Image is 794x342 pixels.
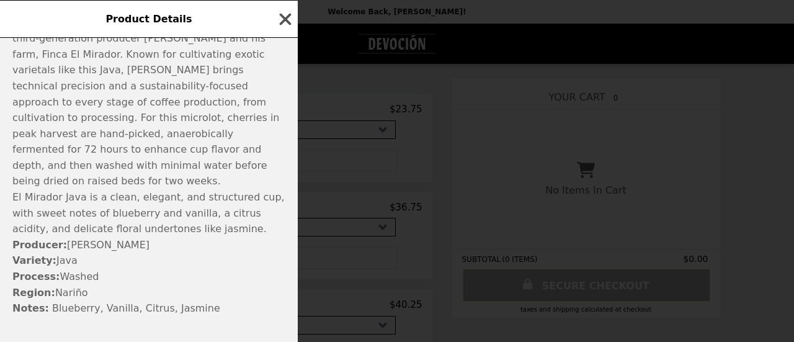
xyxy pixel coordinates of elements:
strong: Region: [12,287,55,299]
span: Product Details [105,13,192,25]
strong: Producer: [12,239,67,251]
strong: Variety: [12,254,56,266]
strong: Process: [12,271,60,282]
span: El Mirador Java is a clean, elegant, and structured cup, with sweet notes of blueberry and vanill... [12,191,285,235]
span: [PERSON_NAME] [12,239,149,251]
span: Blueberry, Vanilla, Citrus, Jasmine [12,302,220,314]
span: Java [12,254,78,266]
span: Washed [12,271,99,282]
span: Nariño [12,287,88,299]
strong: Notes: [12,302,49,314]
